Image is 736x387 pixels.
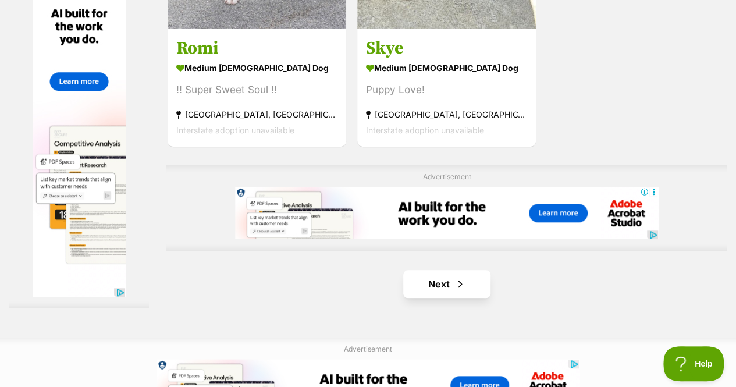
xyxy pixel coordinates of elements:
h3: Skye [366,37,527,59]
div: !! Super Sweet Soul !! [176,82,337,98]
iframe: Advertisement [235,187,659,239]
span: Interstate adoption unavailable [366,125,484,135]
a: Romi medium [DEMOGRAPHIC_DATA] Dog !! Super Sweet Soul !! [GEOGRAPHIC_DATA], [GEOGRAPHIC_DATA] In... [168,29,346,147]
strong: [GEOGRAPHIC_DATA], [GEOGRAPHIC_DATA] [366,106,527,122]
div: Puppy Love! [366,82,527,98]
span: Interstate adoption unavailable [176,125,294,135]
strong: medium [DEMOGRAPHIC_DATA] Dog [176,59,337,76]
strong: [GEOGRAPHIC_DATA], [GEOGRAPHIC_DATA] [176,106,337,122]
h3: Romi [176,37,337,59]
a: Skye medium [DEMOGRAPHIC_DATA] Dog Puppy Love! [GEOGRAPHIC_DATA], [GEOGRAPHIC_DATA] Interstate ad... [357,29,536,147]
strong: medium [DEMOGRAPHIC_DATA] Dog [366,59,527,76]
iframe: Help Scout Beacon - Open [663,346,724,381]
div: Advertisement [166,165,727,251]
a: Next page [403,270,490,298]
nav: Pagination [166,270,727,298]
